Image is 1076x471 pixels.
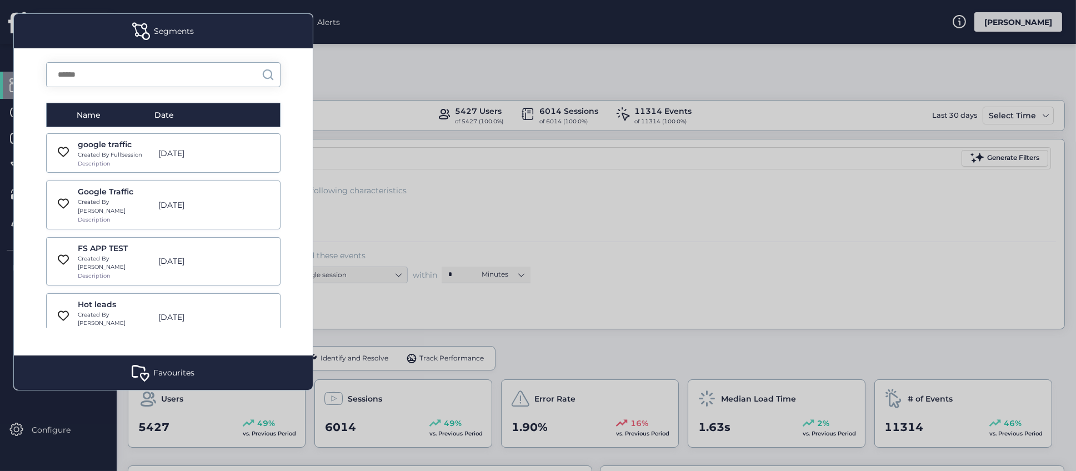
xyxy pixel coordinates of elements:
div: Description [78,272,108,280]
div: Favourites [14,355,313,390]
div: Created By [PERSON_NAME] [78,254,152,272]
div: Created By [PERSON_NAME] [78,198,152,215]
div: [DATE] [153,147,232,159]
div: [DATE] [153,199,232,211]
div: [DATE] [153,311,232,323]
div: Google Traffic [78,186,152,198]
div: Created By [PERSON_NAME] [78,310,152,328]
div: [DATE] [153,255,232,267]
div: Description [78,216,108,224]
div: Segments [14,14,313,48]
div: Name [77,109,154,121]
div: Hot leads [78,298,152,310]
div: Segments [154,25,194,37]
div: google traffic [78,138,152,151]
div: Date [154,109,239,121]
div: FS APP TEST [78,242,152,254]
div: Favourites [154,367,195,379]
div: Description [78,159,108,168]
div: Created By FullSession [78,151,152,159]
